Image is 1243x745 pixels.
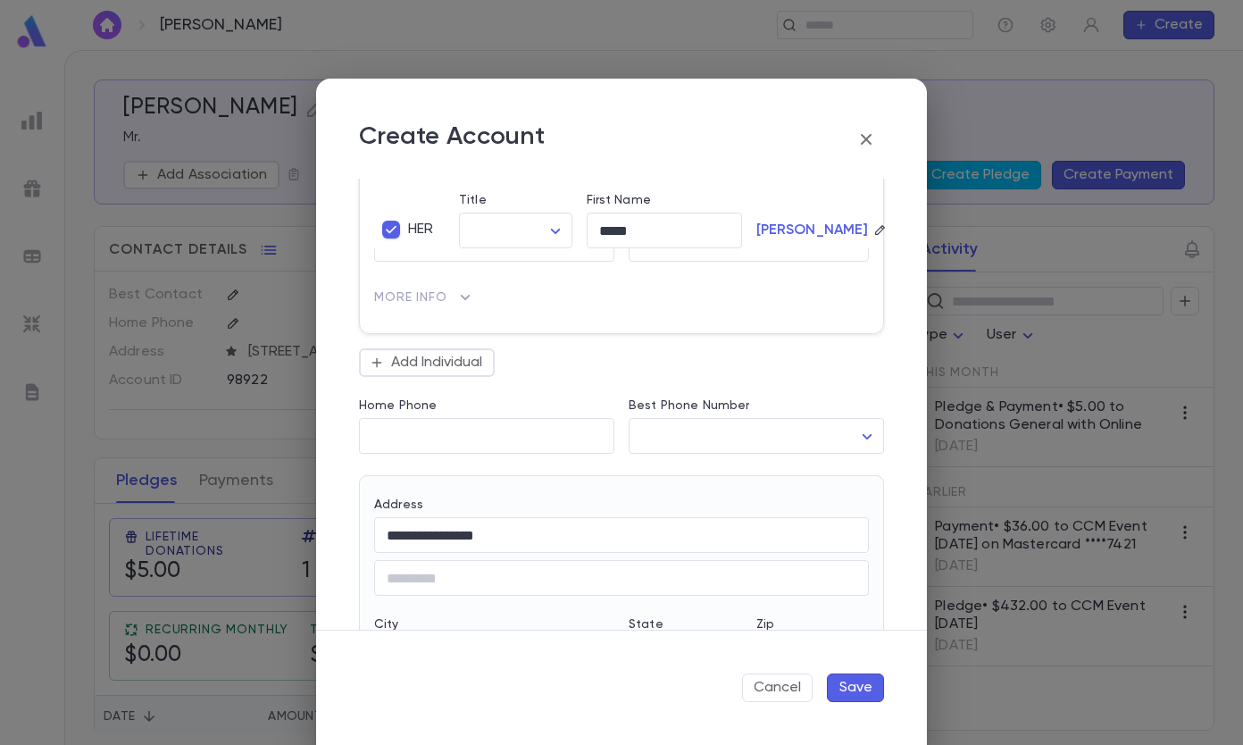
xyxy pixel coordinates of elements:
button: Save [827,674,884,702]
label: Title [459,193,487,207]
button: More Info [374,283,474,312]
div: ​ [459,213,572,248]
button: Cancel [742,674,813,702]
span: Cell [387,237,413,251]
span: HER [408,221,433,239]
p: [PERSON_NAME] [756,222,869,239]
label: Zip [756,617,774,632]
label: City [374,617,399,632]
button: Add Individual [359,348,495,377]
label: First Name [587,193,651,207]
span: More Info [374,290,447,305]
label: State [629,617,663,632]
label: Address [374,498,423,512]
p: Create Account [359,121,545,157]
label: Home Phone [359,398,437,413]
label: Best Phone Number [629,398,749,413]
div: ​ [629,419,884,454]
